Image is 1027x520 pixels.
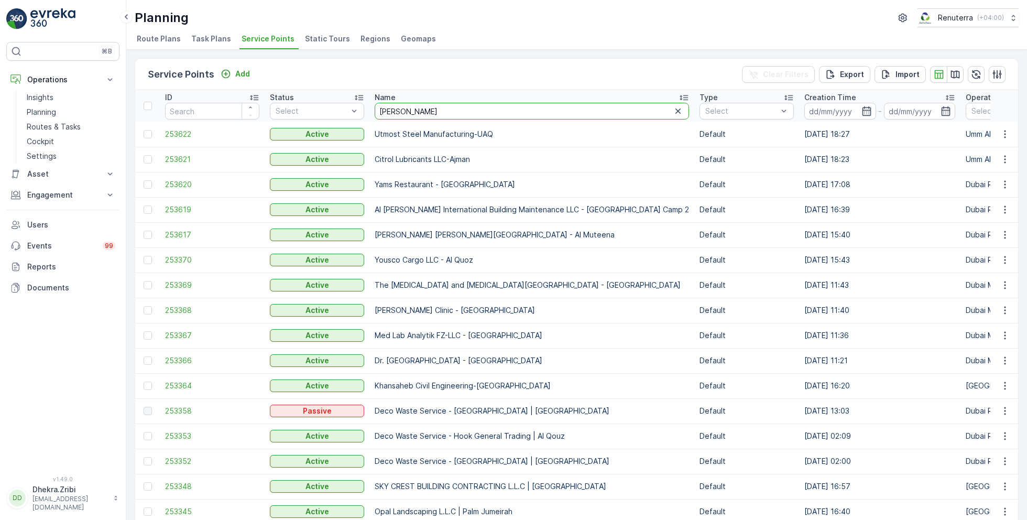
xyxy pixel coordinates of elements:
[305,129,329,139] p: Active
[305,456,329,467] p: Active
[27,169,99,179] p: Asset
[27,220,115,230] p: Users
[144,205,152,214] div: Toggle Row Selected
[165,204,259,215] a: 253619
[27,122,81,132] p: Routes & Tasks
[305,154,329,165] p: Active
[6,484,119,512] button: DDDhekra.Zribi[EMAIL_ADDRESS][DOMAIN_NAME]
[270,505,364,518] button: Active
[305,381,329,391] p: Active
[799,247,960,273] td: [DATE] 15:43
[165,154,259,165] a: 253621
[270,405,364,417] button: Passive
[105,242,113,250] p: 99
[305,230,329,240] p: Active
[270,329,364,342] button: Active
[694,247,799,273] td: Default
[137,34,181,44] span: Route Plans
[369,298,694,323] td: [PERSON_NAME] Clinic - [GEOGRAPHIC_DATA]
[165,431,259,441] a: 253353
[270,203,364,216] button: Active
[165,481,259,492] a: 253348
[270,92,294,103] p: Status
[27,262,115,272] p: Reports
[360,34,390,44] span: Regions
[102,47,112,56] p: ⌘B
[305,280,329,290] p: Active
[895,69,920,80] p: Import
[23,149,119,164] a: Settings
[369,197,694,222] td: Al [PERSON_NAME] International Building Maintenance LLC - [GEOGRAPHIC_DATA] Camp 2
[144,457,152,465] div: Toggle Row Selected
[270,229,364,241] button: Active
[165,506,259,517] a: 253345
[369,424,694,449] td: Deco Waste Service - Hook General Trading | Al Qouz
[369,323,694,348] td: Med Lab Analytik FZ-LLC - [GEOGRAPHIC_DATA]
[6,256,119,277] a: Reports
[144,231,152,239] div: Toggle Row Selected
[369,222,694,247] td: [PERSON_NAME] [PERSON_NAME][GEOGRAPHIC_DATA] - Al Muteena
[305,481,329,492] p: Active
[144,407,152,415] div: Toggle Row Selected
[165,230,259,240] a: 253617
[804,103,876,120] input: dd/mm/yyyy
[165,456,259,467] a: 253352
[799,122,960,147] td: [DATE] 18:27
[276,106,348,116] p: Select
[165,280,259,290] span: 253369
[700,92,718,103] p: Type
[694,172,799,197] td: Default
[27,283,115,293] p: Documents
[369,147,694,172] td: Citrol Lubricants LLC-Ajman
[165,406,259,416] span: 253358
[694,348,799,373] td: Default
[694,398,799,424] td: Default
[799,348,960,373] td: [DATE] 11:21
[799,398,960,424] td: [DATE] 13:03
[144,482,152,491] div: Toggle Row Selected
[165,330,259,341] a: 253367
[6,235,119,256] a: Events99
[305,34,350,44] span: Static Tours
[144,155,152,164] div: Toggle Row Selected
[27,136,54,147] p: Cockpit
[799,424,960,449] td: [DATE] 02:09
[694,222,799,247] td: Default
[799,323,960,348] td: [DATE] 11:36
[144,507,152,516] div: Toggle Row Selected
[305,204,329,215] p: Active
[369,474,694,499] td: SKY CREST BUILDING CONTRACTING L.L.C | [GEOGRAPHIC_DATA]
[369,172,694,197] td: Yams Restaurant - [GEOGRAPHIC_DATA]
[799,222,960,247] td: [DATE] 15:40
[694,449,799,474] td: Default
[694,474,799,499] td: Default
[799,373,960,398] td: [DATE] 16:20
[694,298,799,323] td: Default
[270,153,364,166] button: Active
[305,179,329,190] p: Active
[369,122,694,147] td: Utmost Steel Manufacturing-UAQ
[840,69,864,80] p: Export
[32,484,108,495] p: Dhekra.Zribi
[270,380,364,392] button: Active
[270,455,364,468] button: Active
[216,68,254,80] button: Add
[165,355,259,366] a: 253366
[27,74,99,85] p: Operations
[270,128,364,140] button: Active
[144,432,152,440] div: Toggle Row Selected
[305,330,329,341] p: Active
[6,476,119,482] span: v 1.49.0
[144,130,152,138] div: Toggle Row Selected
[369,449,694,474] td: Deco Waste Service - [GEOGRAPHIC_DATA] | [GEOGRAPHIC_DATA]
[148,67,214,82] p: Service Points
[165,179,259,190] a: 253620
[742,66,815,83] button: Clear Filters
[6,185,119,205] button: Engagement
[938,13,973,23] p: Renuterra
[144,256,152,264] div: Toggle Row Selected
